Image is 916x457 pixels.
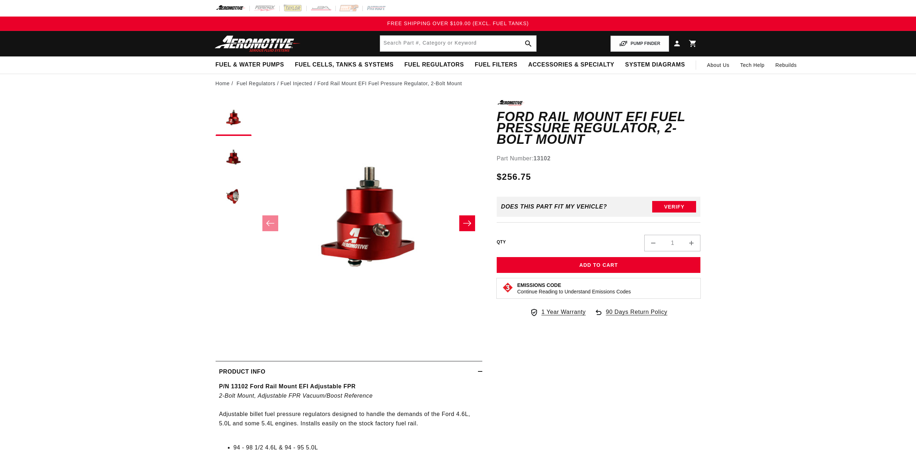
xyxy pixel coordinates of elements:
button: Verify [652,201,696,212]
li: Fuel Injected [281,79,317,87]
nav: breadcrumbs [216,79,701,87]
span: Fuel Regulators [404,61,464,69]
summary: System Diagrams [620,56,690,73]
media-gallery: Gallery Viewer [216,100,482,346]
span: Tech Help [740,61,765,69]
button: Add to Cart [497,257,701,273]
summary: Rebuilds [770,56,802,74]
span: Fuel Filters [475,61,518,69]
span: About Us [707,62,729,68]
span: Rebuilds [775,61,797,69]
button: search button [520,36,536,51]
li: 94 - 98 1/2 4.6L & 94 - 95 5.0L [234,443,479,452]
li: Fuel Regulators [236,79,280,87]
summary: Fuel Regulators [399,56,469,73]
button: Emissions CodeContinue Reading to Understand Emissions Codes [517,282,631,295]
a: Home [216,79,230,87]
span: $256.75 [497,170,531,183]
summary: Product Info [216,361,482,382]
h1: Ford Rail Mount EFI Fuel Pressure Regulator, 2-Bolt Mount [497,111,701,145]
span: FREE SHIPPING OVER $109.00 (EXCL. FUEL TANKS) [387,20,529,26]
summary: Fuel Filters [469,56,523,73]
span: Fuel Cells, Tanks & Systems [295,61,393,69]
div: Does This part fit My vehicle? [501,204,607,210]
summary: Fuel & Water Pumps [210,56,290,73]
li: Ford Rail Mount EFI Fuel Pressure Regulator, 2-Bolt Mount [317,79,462,87]
input: Search by Part Number, Category or Keyword [380,36,536,51]
button: Slide left [262,215,278,231]
span: 1 Year Warranty [541,307,586,317]
summary: Tech Help [735,56,770,74]
a: 90 Days Return Policy [594,307,667,324]
button: Load image 3 in gallery view [216,179,252,215]
span: 90 Days Return Policy [606,307,667,324]
button: Load image 1 in gallery view [216,100,252,136]
button: PUMP FINDER [610,36,669,52]
strong: 13102 [533,155,551,161]
img: Emissions code [502,282,514,293]
a: About Us [701,56,735,74]
em: 2-Bolt Mount, Adjustable FPR Vacuum/Boost Reference [219,393,373,399]
strong: P/N 13102 Ford Rail Mount EFI Adjustable FPR [219,383,356,389]
summary: Fuel Cells, Tanks & Systems [289,56,399,73]
strong: Emissions Code [517,282,561,288]
p: Continue Reading to Understand Emissions Codes [517,288,631,295]
label: QTY [497,239,506,245]
button: Slide right [459,215,475,231]
button: Load image 2 in gallery view [216,140,252,175]
a: 1 Year Warranty [530,307,586,317]
h2: Product Info [219,367,266,376]
img: Aeromotive [213,35,303,52]
summary: Accessories & Specialty [523,56,620,73]
span: Accessories & Specialty [528,61,614,69]
span: Fuel & Water Pumps [216,61,284,69]
span: System Diagrams [625,61,685,69]
div: Part Number: [497,154,701,163]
